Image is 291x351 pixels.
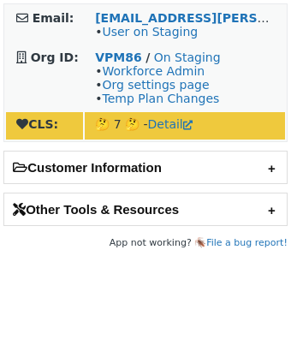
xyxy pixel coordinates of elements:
[102,25,198,39] a: User on Staging
[85,112,285,140] td: 🤔 7 🤔 -
[154,51,221,64] a: On Staging
[95,64,219,105] span: • • •
[33,11,74,25] strong: Email:
[3,235,288,252] footer: App not working? 🪳
[148,117,193,131] a: Detail
[95,51,142,64] a: VPM86
[4,152,287,183] h2: Customer Information
[102,92,219,105] a: Temp Plan Changes
[95,25,198,39] span: •
[102,64,205,78] a: Workforce Admin
[102,78,209,92] a: Org settings page
[16,117,58,131] strong: CLS:
[4,193,287,225] h2: Other Tools & Resources
[206,237,288,248] a: File a bug report!
[31,51,79,64] strong: Org ID:
[145,51,150,64] strong: /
